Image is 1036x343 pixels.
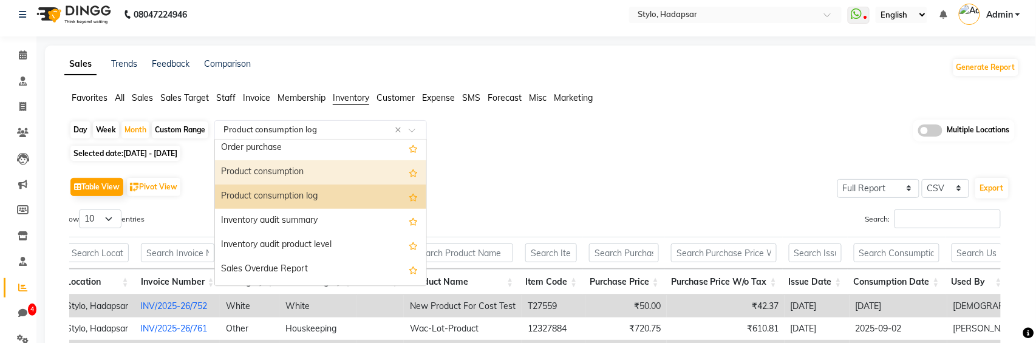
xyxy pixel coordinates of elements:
span: [DATE] - [DATE] [123,149,177,158]
th: Purchase Price: activate to sort column ascending [583,269,665,295]
input: Search Invoice Number [141,243,214,262]
th: Consumption Date: activate to sort column ascending [848,269,946,295]
a: Feedback [152,58,189,69]
div: Sales Payment Report [215,282,426,306]
div: Product consumption [215,160,426,185]
label: Search: [865,209,1001,228]
span: Add this report to Favorites List [409,238,418,253]
td: [DATE] [850,295,947,318]
input: Search Location [66,243,129,262]
td: ₹50.00 [585,295,667,318]
input: Search Product Name [411,243,514,262]
td: [DATE] [785,318,850,340]
td: Stylo, Hadapsar [60,295,134,318]
ng-dropdown-panel: Options list [214,139,427,286]
span: Sales [132,92,153,103]
label: Show entries [60,209,145,228]
div: Sales Overdue Report [215,257,426,282]
span: Forecast [488,92,522,103]
span: Add this report to Favorites List [409,165,418,180]
div: Week [93,121,119,138]
th: Product Name: activate to sort column ascending [404,269,520,295]
th: Used By: activate to sort column ascending [946,269,1008,295]
a: INV/2025-26/761 [140,323,207,334]
input: Search Item Code [525,243,577,262]
input: Search Issue Date [789,243,842,262]
a: 4 [4,304,33,324]
span: Add this report to Favorites List [409,262,418,277]
div: Order purchase [215,136,426,160]
th: Purchase Price W/o Tax: activate to sort column ascending [665,269,783,295]
span: Membership [278,92,325,103]
input: Search Consumption Date [854,243,939,262]
td: White [220,295,279,318]
a: Sales [64,53,97,75]
div: Month [121,121,149,138]
input: Search Used By [952,243,1002,262]
button: Pivot View [127,178,180,196]
span: Expense [422,92,455,103]
span: Misc [529,92,547,103]
td: [DATE] [785,295,850,318]
td: New Product For Cost Test [404,295,522,318]
span: Marketing [554,92,593,103]
span: All [115,92,124,103]
span: Multiple Locations [947,124,1010,137]
th: Location: activate to sort column ascending [60,269,135,295]
div: Inventory audit product level [215,233,426,257]
input: Search Purchase Price W/o Tax [671,243,777,262]
td: ₹610.81 [667,318,785,340]
span: Add this report to Favorites List [409,141,418,155]
button: Table View [70,178,123,196]
img: pivot.png [130,183,139,192]
th: Invoice Number: activate to sort column ascending [135,269,220,295]
div: Day [70,121,90,138]
td: Stylo, Hadapsar [60,318,134,340]
td: Wac-Lot-Product [404,318,522,340]
td: 2025-09-02 [850,318,947,340]
span: Inventory [333,92,369,103]
div: Product consumption log [215,185,426,209]
td: ₹720.75 [585,318,667,340]
span: Customer [377,92,415,103]
td: White [279,295,357,318]
td: T27559 [522,295,585,318]
span: Clear all [395,124,405,137]
button: Export [975,178,1009,199]
select: Showentries [79,209,121,228]
td: 12327884 [522,318,585,340]
th: Issue Date: activate to sort column ascending [783,269,848,295]
div: Inventory audit summary [215,209,426,233]
span: Favorites [72,92,107,103]
img: Admin [959,4,980,25]
span: Selected date: [70,146,180,161]
span: 4 [28,304,36,316]
div: Custom Range [152,121,208,138]
a: Trends [111,58,137,69]
td: Other [220,318,279,340]
span: Sales Target [160,92,209,103]
span: Staff [216,92,236,103]
a: Comparison [204,58,251,69]
input: Search: [895,209,1001,228]
span: Add this report to Favorites List [409,189,418,204]
a: INV/2025-26/752 [140,301,207,311]
span: Admin [986,8,1013,21]
button: Generate Report [953,59,1018,76]
span: SMS [462,92,480,103]
th: Item Code: activate to sort column ascending [519,269,583,295]
input: Search Purchase Price [589,243,659,262]
span: Invoice [243,92,270,103]
td: Houskeeping [279,318,357,340]
span: Add this report to Favorites List [409,214,418,228]
td: ₹42.37 [667,295,785,318]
